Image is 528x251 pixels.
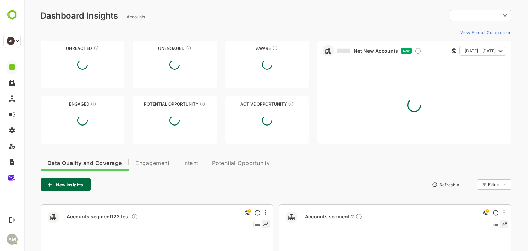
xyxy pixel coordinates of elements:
span: [DATE] - [DATE] [441,46,472,55]
a: -- Accounts segment123 testDescription not present [36,213,117,221]
div: This is a global insight. Segment selection is not applicable for this view [458,209,466,218]
div: Aware [201,46,285,51]
div: Description not present [331,213,338,221]
div: Unengaged [109,46,192,51]
div: AI [7,37,15,45]
div: Engaged [16,101,100,107]
div: Discover new ICP-fit accounts showing engagement — via intent surges, anonymous website visits, L... [390,47,397,54]
ag: -- Accounts [97,14,123,19]
div: These accounts have not been engaged with for a defined time period [69,45,75,51]
div: This card does not support filter and segments [428,48,432,53]
div: Description not present [107,213,114,221]
span: -- Accounts segment123 test [36,213,114,221]
button: View Funnel Comparison [433,27,487,38]
div: Unreached [16,46,100,51]
span: Potential Opportunity [188,161,246,166]
div: These accounts are MQAs and can be passed on to Inside Sales [176,101,181,107]
button: Refresh All [405,179,441,190]
span: Data Quality and Coverage [23,161,98,166]
div: Filters [463,178,487,191]
span: Intent [159,161,174,166]
div: AM [7,234,18,245]
div: These accounts have open opportunities which might be at any of the Sales Stages [264,101,269,107]
div: These accounts are warm, further nurturing would qualify them to MQAs [67,101,72,107]
img: BambooboxLogoMark.f1c84d78b4c51b1a7b5f700c9845e183.svg [3,8,21,21]
div: These accounts have not shown enough engagement and need nurturing [162,45,167,51]
div: Active Opportunity [201,101,285,107]
div: More [241,210,242,216]
div: These accounts have just entered the buying cycle and need further nurturing [248,45,254,51]
a: Net New Accounts [312,48,374,54]
button: New Insights [16,178,67,191]
span: -- Accounts segment 2 [275,213,338,221]
span: Engagement [111,161,145,166]
button: Logout [7,215,16,225]
div: This is a global insight. Segment selection is not applicable for this view [219,209,228,218]
div: More [479,210,481,216]
div: Refresh [231,210,236,216]
div: Dashboard Insights [16,11,94,21]
div: Filters [464,182,476,187]
button: [DATE] - [DATE] [435,46,482,56]
div: ​ [426,9,487,22]
span: New [379,49,386,53]
div: Potential Opportunity [109,101,192,107]
div: Refresh [469,210,474,216]
a: -- Accounts segment 2Description not present [275,213,341,221]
